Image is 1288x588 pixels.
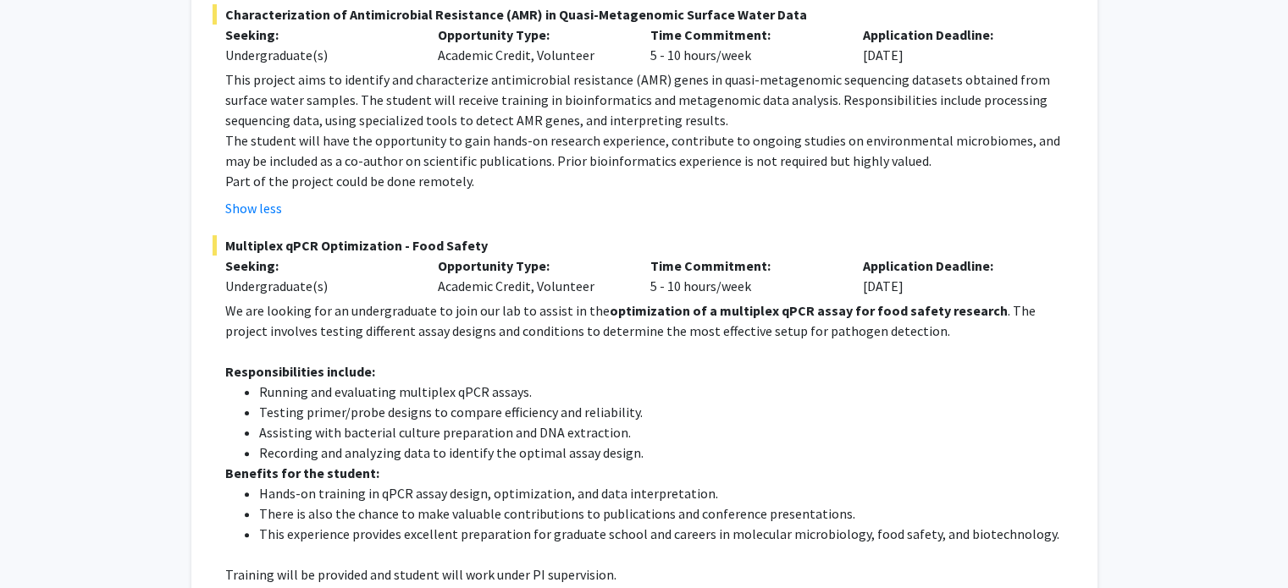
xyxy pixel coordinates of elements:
[650,256,837,276] p: Time Commitment:
[259,524,1076,544] li: This experience provides excellent preparation for graduate school and careers in molecular micro...
[225,363,375,380] strong: Responsibilities include:
[13,512,72,575] iframe: Chat
[425,256,638,296] div: Academic Credit, Volunteer
[259,503,1076,524] li: There is also the chance to make valuable contributions to publications and conference presentati...
[863,256,1050,276] p: Application Deadline:
[225,130,1076,171] p: The student will have the opportunity to gain hands-on research experience, contribute to ongoing...
[213,235,1076,256] span: Multiplex qPCR Optimization - Food Safety
[213,4,1076,25] span: Characterization of Antimicrobial Resistance (AMR) in Quasi-Metagenomic Surface Water Data
[259,402,1076,422] li: Testing primer/probe designs to compare efficiency and reliability.
[850,25,1063,65] div: [DATE]
[225,256,412,276] p: Seeking:
[225,464,379,481] strong: Benefits for the student:
[638,256,850,296] div: 5 - 10 hours/week
[225,25,412,45] p: Seeking:
[863,25,1050,45] p: Application Deadline:
[259,442,1076,463] li: Recording and analyzing data to identify the optimal assay design.
[225,564,1076,585] p: Training will be provided and student will work under PI supervision.
[259,422,1076,442] li: Assisting with bacterial culture preparation and DNA extraction.
[225,45,412,65] div: Undergraduate(s)
[438,256,625,276] p: Opportunity Type:
[850,256,1063,296] div: [DATE]
[225,300,1076,341] p: We are looking for an undergraduate to join our lab to assist in the . The project involves testi...
[650,25,837,45] p: Time Commitment:
[225,69,1076,130] p: This project aims to identify and characterize antimicrobial resistance (AMR) genes in quasi-meta...
[610,302,1008,319] strong: optimization of a multiplex qPCR assay for food safety research
[225,171,1076,191] p: Part of the project could be done remotely.
[438,25,625,45] p: Opportunity Type:
[259,382,1076,402] li: Running and evaluating multiplex qPCR assays.
[638,25,850,65] div: 5 - 10 hours/week
[225,198,282,218] button: Show less
[425,25,638,65] div: Academic Credit, Volunteer
[225,276,412,296] div: Undergraduate(s)
[259,483,1076,503] li: Hands-on training in qPCR assay design, optimization, and data interpretation.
